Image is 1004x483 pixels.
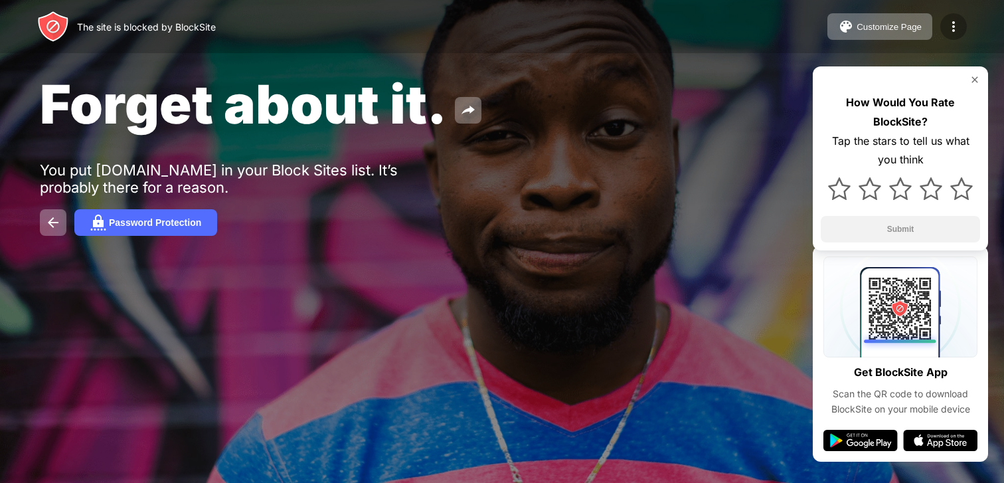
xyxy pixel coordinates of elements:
img: star.svg [889,177,912,200]
img: star.svg [828,177,851,200]
img: header-logo.svg [37,11,69,43]
img: app-store.svg [903,430,977,451]
img: share.svg [460,102,476,118]
span: Forget about it. [40,72,447,136]
div: Customize Page [857,22,922,32]
div: Scan the QR code to download BlockSite on your mobile device [823,387,977,417]
img: password.svg [90,215,106,231]
button: Submit [821,216,980,242]
div: Password Protection [109,217,201,228]
div: How Would You Rate BlockSite? [821,93,980,132]
div: The site is blocked by BlockSite [77,21,216,33]
img: star.svg [859,177,881,200]
div: Get BlockSite App [854,363,948,382]
button: Password Protection [74,209,217,236]
img: rate-us-close.svg [969,74,980,85]
img: pallet.svg [838,19,854,35]
div: Tap the stars to tell us what you think [821,132,980,170]
img: google-play.svg [823,430,898,451]
button: Customize Page [827,13,932,40]
img: back.svg [45,215,61,231]
img: menu-icon.svg [946,19,962,35]
div: You put [DOMAIN_NAME] in your Block Sites list. It’s probably there for a reason. [40,161,450,196]
img: star.svg [950,177,973,200]
img: star.svg [920,177,942,200]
